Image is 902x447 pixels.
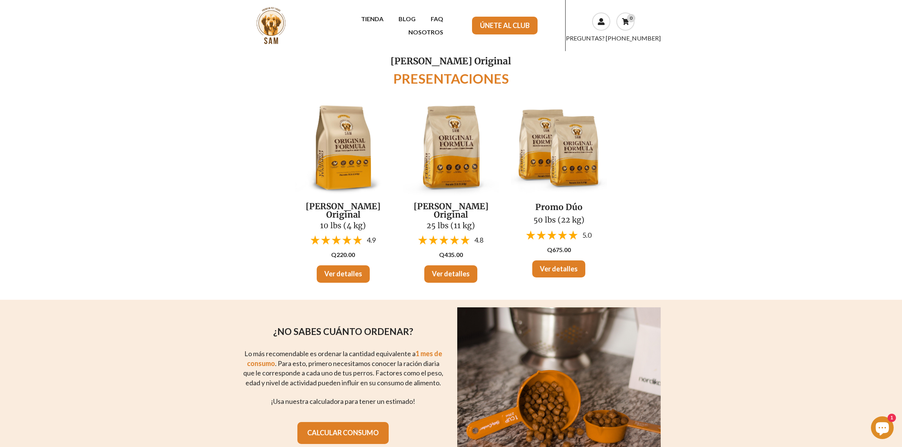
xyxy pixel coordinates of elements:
[241,326,445,337] h2: ¿NO SABES CUÁNTO ORDENAR?
[241,397,445,407] p: ¡Usa nuestra calculadora para tener un estimado!
[367,236,376,244] span: 4.9
[616,12,635,31] a: 0
[403,202,499,219] h2: [PERSON_NAME] Original
[295,222,391,229] h2: 10 lbs (4 kg)
[511,246,607,254] p: Q675.00
[474,236,483,244] span: 4.8
[472,17,538,35] a: ÚNETE AL CLUB
[403,100,499,196] img: mockupfinales-01.jpeg
[532,260,585,278] a: Ver detalles
[297,422,389,444] a: CALCULAR CONSUMO
[241,55,661,68] p: [PERSON_NAME] Original
[401,25,451,39] a: NOSOTROS
[511,202,607,212] h2: Promo Dúo
[247,349,442,368] span: 1 mes de consumo
[423,12,451,25] a: FAQ
[418,235,483,245] a: 4.8
[241,349,445,388] p: Lo más recomendable es ordenar la cantidad equivalente a . Para esto, primero necesitamos conocer...
[566,34,661,42] a: PREGUNTAS? [PHONE_NUMBER]
[391,12,423,25] a: BLOG
[241,71,661,86] h1: PRESENTACIONES
[252,6,291,45] img: sam.png
[582,231,591,239] span: 5.0
[403,222,499,229] h2: 25 lbs (11 kg)
[317,265,370,283] a: Ver detalles
[295,251,391,259] p: Q220.00
[295,202,391,219] h2: [PERSON_NAME] Original
[511,215,607,224] h2: 50 lbs (22 kg)
[353,12,391,25] a: TIENDA
[295,100,391,196] img: mockupfinales-02.jpeg
[403,251,499,259] p: Q435.00
[869,416,896,441] inbox-online-store-chat: Chat de la tienda online Shopify
[627,14,635,22] div: 0
[511,100,607,196] img: mockupfinalss.jpeg
[311,235,376,245] a: 4.9
[424,265,477,283] a: Ver detalles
